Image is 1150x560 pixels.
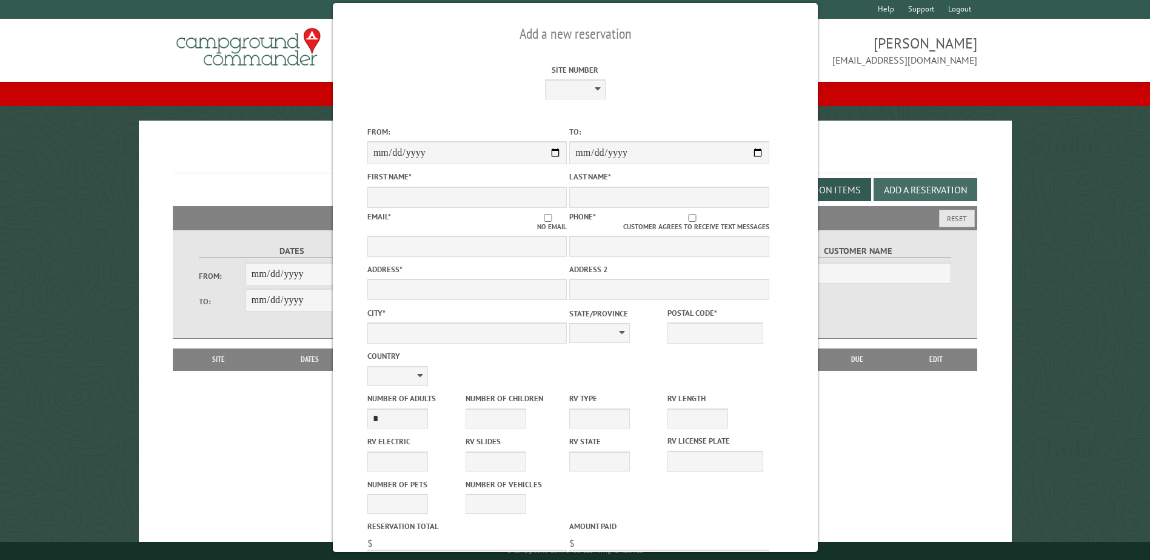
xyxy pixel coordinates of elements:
label: State/Province [569,308,665,319]
label: Address [367,264,566,275]
input: Customer agrees to receive text messages [615,214,769,222]
label: To: [569,126,769,138]
th: Due [819,348,895,370]
label: Customer agrees to receive text messages [615,214,769,232]
span: $ [569,537,575,549]
label: From: [199,270,245,282]
label: Dates [199,244,384,258]
button: Reset [939,210,975,227]
label: Reservation Total [367,521,566,532]
label: Number of Pets [367,479,463,490]
button: Edit Add-on Items [767,178,871,201]
label: Amount paid [569,521,769,532]
label: Number of Children [465,393,561,404]
label: RV Length [667,393,763,404]
label: RV Electric [367,436,463,447]
label: Last Name [569,171,769,182]
th: Dates [258,348,362,370]
h1: Reservations [173,140,977,173]
label: To: [199,296,245,307]
label: Customer Name [766,244,951,258]
h2: Add a new reservation [367,22,783,45]
label: Email [367,212,390,222]
label: RV License Plate [667,435,763,447]
label: Phone [569,212,596,222]
label: First Name [367,171,566,182]
th: Edit [895,348,977,370]
label: No email [529,214,567,232]
label: Number of Adults [367,393,463,404]
label: Country [367,350,566,362]
img: Campground Commander [173,24,324,71]
label: City [367,307,566,319]
label: RV State [569,436,665,447]
label: Site Number [475,64,675,76]
label: RV Type [569,393,665,404]
label: Postal Code [667,307,763,319]
h2: Filters [173,206,977,229]
small: © Campground Commander LLC. All rights reserved. [507,547,644,555]
button: Add a Reservation [874,178,977,201]
span: $ [367,537,372,549]
label: From: [367,126,566,138]
input: No email [529,214,567,222]
label: RV Slides [465,436,561,447]
th: Site [179,348,258,370]
label: Address 2 [569,264,769,275]
label: Number of Vehicles [465,479,561,490]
